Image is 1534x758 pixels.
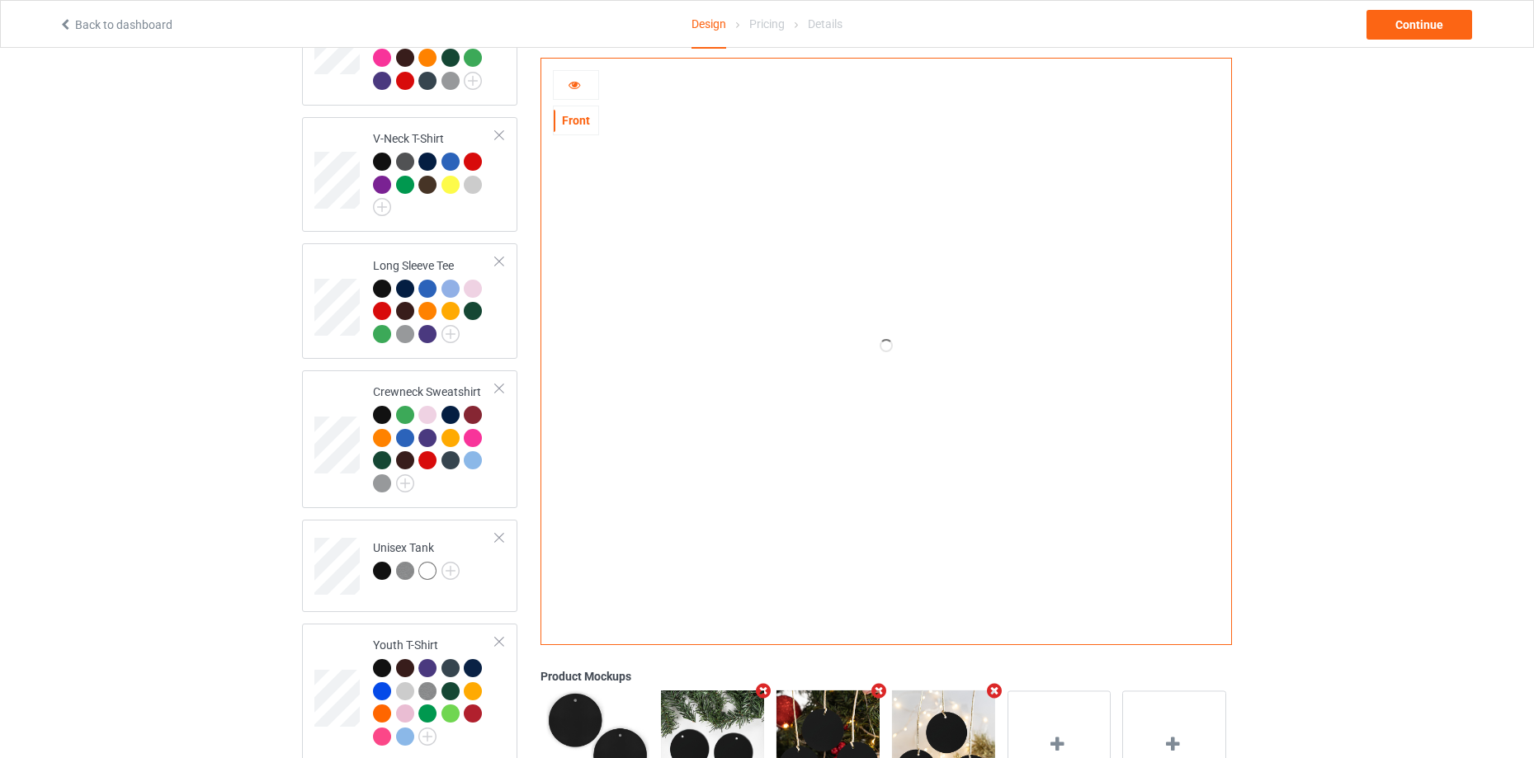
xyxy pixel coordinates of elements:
[749,1,785,47] div: Pricing
[691,1,726,49] div: Design
[418,682,437,700] img: heather_texture.png
[441,562,460,580] img: svg+xml;base64,PD94bWwgdmVyc2lvbj0iMS4wIiBlbmNvZGluZz0iVVRGLTgiPz4KPHN2ZyB3aWR0aD0iMjJweCIgaGVpZ2...
[302,117,517,232] div: V-Neck T-Shirt
[373,257,496,342] div: Long Sleeve Tee
[302,243,517,359] div: Long Sleeve Tee
[1366,10,1472,40] div: Continue
[396,474,414,492] img: svg+xml;base64,PD94bWwgdmVyc2lvbj0iMS4wIiBlbmNvZGluZz0iVVRGLTgiPz4KPHN2ZyB3aWR0aD0iMjJweCIgaGVpZ2...
[554,112,598,129] div: Front
[373,539,460,579] div: Unisex Tank
[302,520,517,612] div: Unisex Tank
[373,198,391,216] img: svg+xml;base64,PD94bWwgdmVyc2lvbj0iMS4wIiBlbmNvZGluZz0iVVRGLTgiPz4KPHN2ZyB3aWR0aD0iMjJweCIgaGVpZ2...
[302,370,517,508] div: Crewneck Sweatshirt
[59,18,172,31] a: Back to dashboard
[464,72,482,90] img: svg+xml;base64,PD94bWwgdmVyc2lvbj0iMS4wIiBlbmNvZGluZz0iVVRGLTgiPz4KPHN2ZyB3aWR0aD0iMjJweCIgaGVpZ2...
[869,682,890,699] i: Remove mockup
[396,562,414,580] img: heather_texture.png
[984,682,1004,699] i: Remove mockup
[373,637,496,744] div: Youth T-Shirt
[441,325,460,343] img: svg+xml;base64,PD94bWwgdmVyc2lvbj0iMS4wIiBlbmNvZGluZz0iVVRGLTgiPz4KPHN2ZyB3aWR0aD0iMjJweCIgaGVpZ2...
[753,682,774,699] i: Remove mockup
[418,727,437,746] img: svg+xml;base64,PD94bWwgdmVyc2lvbj0iMS4wIiBlbmNvZGluZz0iVVRGLTgiPz4KPHN2ZyB3aWR0aD0iMjJweCIgaGVpZ2...
[540,668,1232,685] div: Product Mockups
[373,130,496,210] div: V-Neck T-Shirt
[373,384,496,491] div: Crewneck Sweatshirt
[808,1,843,47] div: Details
